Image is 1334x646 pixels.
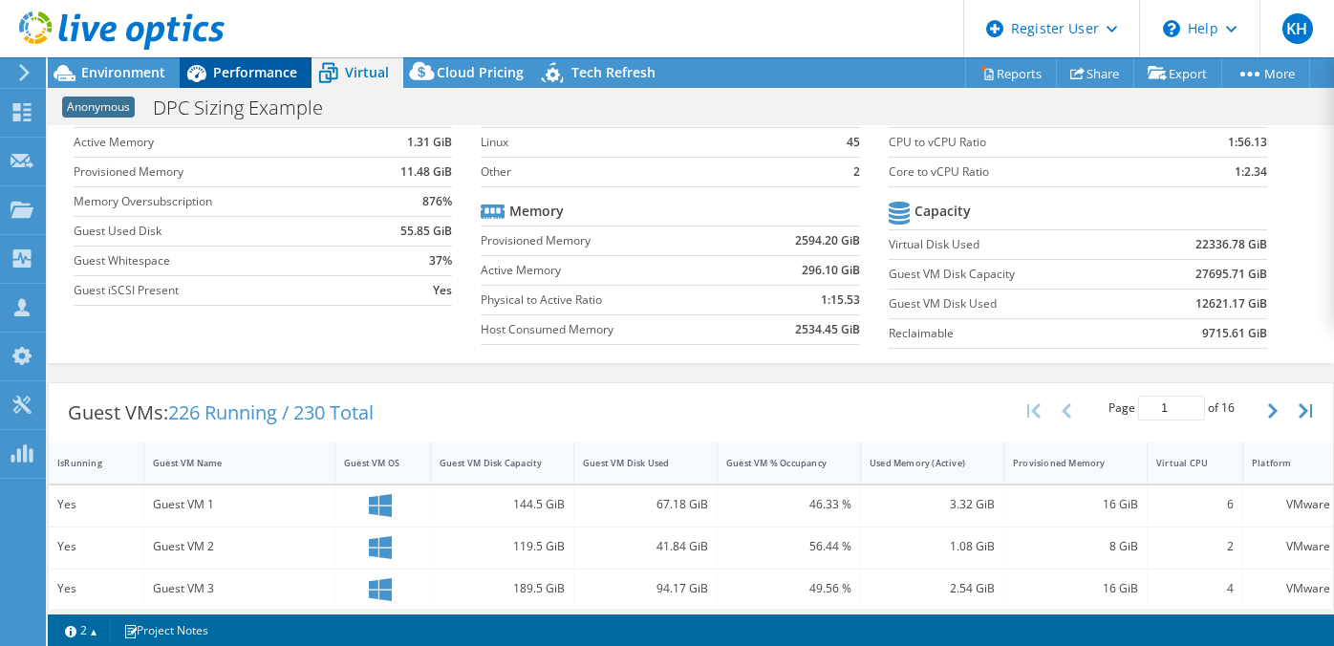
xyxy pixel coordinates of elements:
[407,133,452,152] b: 1.31 GiB
[57,457,112,469] div: IsRunning
[889,133,1168,152] label: CPU to vCPU Ratio
[726,494,851,515] div: 46.33 %
[49,383,393,442] div: Guest VMs:
[440,494,565,515] div: 144.5 GiB
[1108,396,1235,420] span: Page of
[52,618,111,642] a: 2
[344,457,398,469] div: Guest VM OS
[1195,235,1267,254] b: 22336.78 GiB
[74,192,370,211] label: Memory Oversubscription
[481,231,741,250] label: Provisioned Memory
[144,97,353,118] h1: DPC Sizing Example
[74,133,370,152] label: Active Memory
[153,536,326,557] div: Guest VM 2
[795,320,860,339] b: 2534.45 GiB
[1156,536,1234,557] div: 2
[1013,578,1138,599] div: 16 GiB
[1282,13,1313,44] span: KH
[571,63,656,81] span: Tech Refresh
[889,162,1168,182] label: Core to vCPU Ratio
[1252,457,1307,469] div: Platform
[914,202,971,221] b: Capacity
[213,63,297,81] span: Performance
[153,494,326,515] div: Guest VM 1
[81,63,165,81] span: Environment
[437,63,524,81] span: Cloud Pricing
[726,578,851,599] div: 49.56 %
[57,536,135,557] div: Yes
[795,231,860,250] b: 2594.20 GiB
[1252,536,1330,557] div: VMware
[110,618,222,642] a: Project Notes
[429,251,452,270] b: 37%
[821,291,860,310] b: 1:15.53
[1013,536,1138,557] div: 8 GiB
[1235,162,1267,182] b: 1:2.34
[802,261,860,280] b: 296.10 GiB
[870,536,995,557] div: 1.08 GiB
[726,536,851,557] div: 56.44 %
[1252,578,1330,599] div: VMware
[440,457,542,469] div: Guest VM Disk Capacity
[853,162,860,182] b: 2
[583,578,708,599] div: 94.17 GiB
[422,192,452,211] b: 876%
[1221,399,1235,416] span: 16
[1156,578,1234,599] div: 4
[1013,494,1138,515] div: 16 GiB
[583,457,685,469] div: Guest VM Disk Used
[1138,396,1205,420] input: jump to page
[481,291,741,310] label: Physical to Active Ratio
[889,324,1136,343] label: Reclaimable
[1195,265,1267,284] b: 27695.71 GiB
[889,294,1136,313] label: Guest VM Disk Used
[1195,294,1267,313] b: 12621.17 GiB
[1133,58,1222,88] a: Export
[74,281,370,300] label: Guest iSCSI Present
[440,578,565,599] div: 189.5 GiB
[870,457,972,469] div: Used Memory (Active)
[847,133,860,152] b: 45
[1056,58,1134,88] a: Share
[1228,133,1267,152] b: 1:56.13
[153,457,303,469] div: Guest VM Name
[509,202,564,221] b: Memory
[440,536,565,557] div: 119.5 GiB
[1163,20,1180,37] svg: \n
[57,494,135,515] div: Yes
[481,320,741,339] label: Host Consumed Memory
[481,133,809,152] label: Linux
[400,222,452,241] b: 55.85 GiB
[74,222,370,241] label: Guest Used Disk
[1013,457,1115,469] div: Provisioned Memory
[74,251,370,270] label: Guest Whitespace
[62,97,135,118] span: Anonymous
[57,578,135,599] div: Yes
[726,457,828,469] div: Guest VM % Occupancy
[345,63,389,81] span: Virtual
[433,281,452,300] b: Yes
[400,162,452,182] b: 11.48 GiB
[889,265,1136,284] label: Guest VM Disk Capacity
[481,162,809,182] label: Other
[583,536,708,557] div: 41.84 GiB
[1202,324,1267,343] b: 9715.61 GiB
[889,235,1136,254] label: Virtual Disk Used
[481,261,741,280] label: Active Memory
[870,578,995,599] div: 2.54 GiB
[1221,58,1310,88] a: More
[1252,494,1330,515] div: VMware
[74,162,370,182] label: Provisioned Memory
[870,494,995,515] div: 3.32 GiB
[153,578,326,599] div: Guest VM 3
[1156,457,1211,469] div: Virtual CPU
[168,399,374,425] span: 226 Running / 230 Total
[583,494,708,515] div: 67.18 GiB
[1156,494,1234,515] div: 6
[965,58,1057,88] a: Reports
